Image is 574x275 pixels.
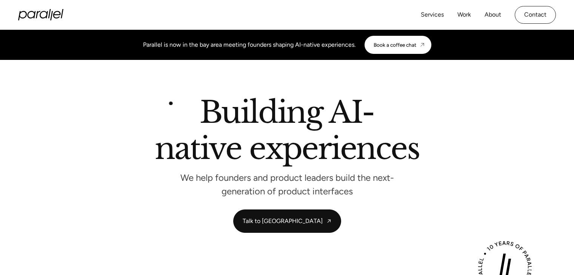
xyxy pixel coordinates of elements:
a: About [485,9,501,20]
img: CTA arrow image [419,42,425,48]
h2: Building AI-native experiences [72,98,502,167]
a: Contact [515,6,556,24]
a: Services [421,9,444,20]
a: Work [457,9,471,20]
a: home [18,9,63,20]
a: Book a coffee chat [365,36,431,54]
p: We help founders and product leaders build the next-generation of product interfaces [174,174,400,194]
div: Parallel is now in the bay area meeting founders shaping AI-native experiences. [143,40,355,49]
div: Book a coffee chat [374,42,416,48]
